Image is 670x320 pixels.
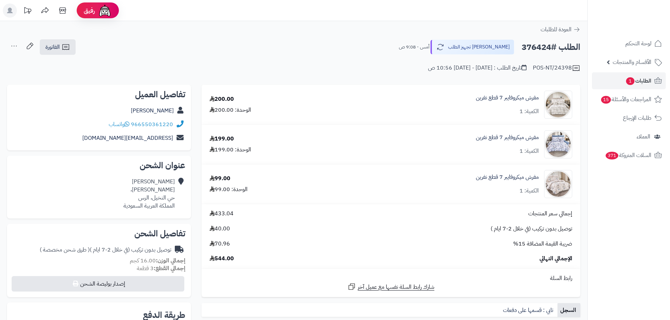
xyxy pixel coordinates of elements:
[637,132,650,142] span: العملاء
[544,170,572,198] img: 1752908063-1-90x90.jpg
[109,120,129,129] a: واتساب
[557,303,580,317] a: السجل
[592,110,666,126] a: طلبات الإرجاع
[210,146,251,154] div: الوحدة: 199.00
[210,225,230,233] span: 40.00
[84,6,95,15] span: رفيق
[601,96,611,104] span: 15
[40,39,76,55] a: الفاتورة
[600,94,651,104] span: المراجعات والأسئلة
[13,229,185,238] h2: تفاصيل الشحن
[533,64,580,72] div: POS-NT/24398
[210,95,234,103] div: 200.00
[123,178,175,210] div: [PERSON_NAME] [PERSON_NAME]، حي النخيل، الرس المملكة العربية السعودية
[476,94,539,102] a: مفرش ميكروفايبر 7 قطع نفرين
[519,147,539,155] div: الكمية: 1
[513,240,572,248] span: ضريبة القيمة المضافة 15%
[210,210,234,218] span: 433.04
[613,57,651,67] span: الأقسام والمنتجات
[541,25,580,34] a: العودة للطلبات
[428,64,527,72] div: تاريخ الطلب : [DATE] - [DATE] 10:56 ص
[592,35,666,52] a: لوحة التحكم
[143,311,185,319] h2: طريقة الدفع
[544,91,572,119] img: 1746706814-1-90x90.jpg
[605,150,651,160] span: السلات المتروكة
[210,240,230,248] span: 70.96
[210,255,234,263] span: 544.00
[522,40,580,54] h2: الطلب #376424
[210,106,251,114] div: الوحدة: 200.00
[476,133,539,142] a: مفرش ميكروفايبر 7 قطع نفرين
[625,76,651,86] span: الطلبات
[592,128,666,145] a: العملاء
[528,210,572,218] span: إجمالي سعر المنتجات
[606,152,618,159] span: 371
[82,134,173,142] a: [EMAIL_ADDRESS][DOMAIN_NAME]
[131,120,173,129] a: 966550361220
[592,91,666,108] a: المراجعات والأسئلة15
[137,264,185,273] small: 3 قطعة
[626,77,634,85] span: 1
[399,44,429,51] small: أمس - 9:08 ص
[40,246,171,254] div: توصيل بدون تركيب (في خلال 2-7 ايام )
[45,43,60,51] span: الفاتورة
[622,19,663,33] img: logo-2.png
[625,39,651,48] span: لوحة التحكم
[491,225,572,233] span: توصيل بدون تركيب (في خلال 2-7 ايام )
[130,256,185,265] small: 16.00 كجم
[131,106,174,115] a: [PERSON_NAME]
[519,107,539,116] div: الكمية: 1
[623,113,651,123] span: طلبات الإرجاع
[19,4,36,19] a: تحديثات المنصة
[500,303,557,317] a: تابي : قسمها على دفعات
[358,283,434,291] span: شارك رابط السلة نفسها مع عميل آخر
[13,90,185,99] h2: تفاصيل العميل
[592,147,666,164] a: السلات المتروكة371
[210,175,230,183] div: 99.00
[476,173,539,181] a: مفرش ميكروفايبر 7 قطع نفرين
[540,255,572,263] span: الإجمالي النهائي
[430,40,514,54] button: [PERSON_NAME] تجهيز الطلب
[541,25,572,34] span: العودة للطلبات
[13,161,185,170] h2: عنوان الشحن
[544,130,572,158] img: 1752058259-1-90x90.jpg
[519,187,539,195] div: الكمية: 1
[98,4,112,18] img: ai-face.png
[154,264,185,273] strong: إجمالي القطع:
[210,135,234,143] div: 199.00
[204,274,578,282] div: رابط السلة
[592,72,666,89] a: الطلبات1
[156,256,185,265] strong: إجمالي الوزن:
[12,276,184,292] button: إصدار بوليصة الشحن
[210,185,248,194] div: الوحدة: 99.00
[40,246,90,254] span: ( طرق شحن مخصصة )
[347,282,434,291] a: شارك رابط السلة نفسها مع عميل آخر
